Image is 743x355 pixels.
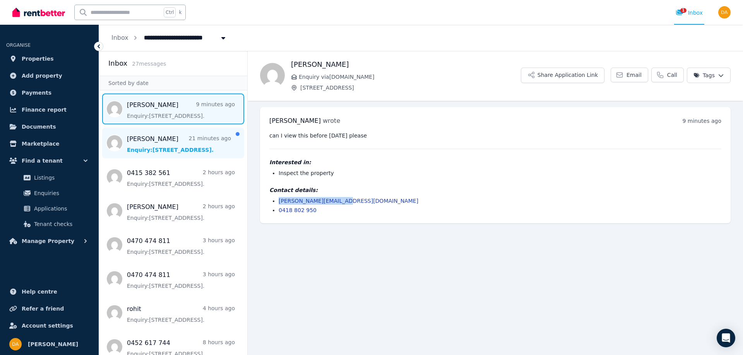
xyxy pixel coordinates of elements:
span: ORGANISE [6,42,31,48]
span: Manage Property [22,236,74,246]
a: Documents [6,119,92,134]
span: Refer a friend [22,304,64,313]
a: Marketplace [6,136,92,151]
h2: Inbox [108,58,127,69]
div: Open Intercom Messenger [717,329,735,347]
span: Enquiry via [DOMAIN_NAME] [299,73,521,81]
a: 0418 802 950 [279,207,317,213]
a: Properties [6,51,92,66]
a: rohit4 hours agoEnquiry:[STREET_ADDRESS]. [127,304,235,324]
a: Listings [9,170,89,185]
span: Tenant checks [34,219,86,229]
span: 1 [680,8,687,13]
span: Properties [22,54,54,63]
span: [PERSON_NAME] [28,340,78,349]
h4: Interested in: [269,158,721,166]
button: Find a tenant [6,153,92,168]
a: 0470 474 8113 hours agoEnquiry:[STREET_ADDRESS]. [127,270,235,290]
span: k [179,9,181,15]
a: Account settings [6,318,92,333]
h1: [PERSON_NAME] [291,59,521,70]
span: Applications [34,204,86,213]
button: Manage Property [6,233,92,249]
a: Enquiries [9,185,89,201]
a: Applications [9,201,89,216]
a: [PERSON_NAME][EMAIL_ADDRESS][DOMAIN_NAME] [279,198,418,204]
span: Listings [34,173,86,182]
a: Call [651,68,684,82]
a: Help centre [6,284,92,299]
img: Drew Andrea [718,6,731,19]
span: Find a tenant [22,156,63,165]
span: Marketplace [22,139,59,148]
span: Email [627,71,642,79]
span: [PERSON_NAME] [269,117,321,124]
h4: Contact details: [269,186,721,194]
a: Email [611,68,648,82]
span: Add property [22,71,62,80]
span: [STREET_ADDRESS] [300,84,521,92]
span: Payments [22,88,51,97]
img: Sophie Hadzi [260,63,285,88]
span: Documents [22,122,56,131]
a: Add property [6,68,92,83]
button: Share Application Link [521,68,604,83]
span: Help centre [22,287,57,296]
span: Finance report [22,105,67,114]
pre: can I view this before [DATE] please [269,132,721,139]
time: 9 minutes ago [682,118,721,124]
a: Payments [6,85,92,100]
div: Inbox [676,9,703,17]
div: Sorted by date [99,76,247,90]
span: Call [667,71,677,79]
span: Account settings [22,321,73,330]
a: [PERSON_NAME]9 minutes agoEnquiry:[STREET_ADDRESS]. [127,100,235,120]
img: Drew Andrea [9,338,22,350]
img: RentBetter [12,7,65,18]
span: 27 message s [132,61,166,67]
a: Inbox [111,34,128,41]
a: 0415 382 5612 hours agoEnquiry:[STREET_ADDRESS]. [127,168,235,188]
span: Tags [693,71,715,79]
span: wrote [323,117,340,124]
nav: Breadcrumb [99,25,240,51]
a: Finance report [6,102,92,117]
a: Tenant checks [9,216,89,232]
a: 0470 474 8113 hours agoEnquiry:[STREET_ADDRESS]. [127,236,235,256]
button: Tags [687,68,731,83]
span: Ctrl [164,7,176,17]
a: [PERSON_NAME]21 minutes agoEnquiry:[STREET_ADDRESS]. [127,134,231,154]
a: Refer a friend [6,301,92,316]
a: [PERSON_NAME]2 hours agoEnquiry:[STREET_ADDRESS]. [127,202,235,222]
span: Enquiries [34,189,86,198]
li: Inspect the property [279,169,721,177]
